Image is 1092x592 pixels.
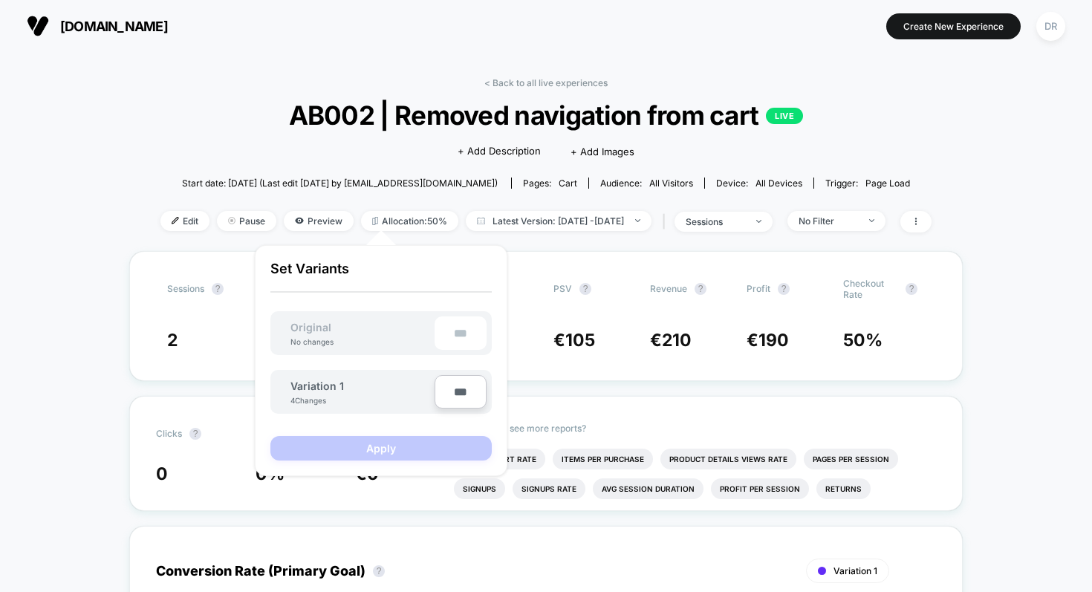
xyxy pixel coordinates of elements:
span: Profit [747,283,770,294]
p: Would like to see more reports? [454,423,936,434]
div: No changes [276,337,348,346]
img: edit [172,217,179,224]
li: Pages Per Session [804,449,898,469]
span: Sessions [167,283,204,294]
img: end [635,219,640,222]
img: end [869,219,874,222]
span: € [747,330,789,351]
div: sessions [686,216,745,227]
span: + Add Description [458,144,541,159]
div: 4 Changes [290,396,335,405]
span: Page Load [865,178,910,189]
span: Device: [704,178,813,189]
img: Visually logo [27,15,49,37]
span: [DOMAIN_NAME] [60,19,168,34]
li: Product Details Views Rate [660,449,796,469]
li: Profit Per Session [711,478,809,499]
span: AB002 | Removed navigation from cart [199,100,893,131]
div: Pages: [523,178,577,189]
span: 50 % [843,330,883,351]
span: € [553,330,595,351]
span: PSV [553,283,572,294]
span: 210 [662,330,692,351]
img: calendar [477,217,485,224]
div: Audience: [600,178,693,189]
li: Returns [816,478,871,499]
span: € [650,330,692,351]
span: Original [276,321,346,334]
span: Variation 1 [833,565,877,576]
span: + Add Images [571,146,634,157]
span: cart [559,178,577,189]
a: < Back to all live experiences [484,77,608,88]
span: Clicks [156,428,182,439]
button: ? [212,283,224,295]
span: 2 [167,330,178,351]
div: No Filter [799,215,858,227]
span: Preview [284,211,354,231]
div: DR [1036,12,1065,41]
p: Set Variants [270,261,492,293]
button: Create New Experience [886,13,1021,39]
span: Checkout Rate [843,278,898,300]
button: ? [906,283,917,295]
span: All Visitors [649,178,693,189]
span: Edit [160,211,209,231]
li: Avg Session Duration [593,478,703,499]
li: Signups Rate [513,478,585,499]
span: Start date: [DATE] (Last edit [DATE] by [EMAIL_ADDRESS][DOMAIN_NAME]) [182,178,498,189]
span: all devices [755,178,802,189]
span: | [659,211,675,232]
button: [DOMAIN_NAME] [22,14,172,38]
span: 105 [565,330,595,351]
span: 190 [758,330,789,351]
span: Pause [217,211,276,231]
span: Latest Version: [DATE] - [DATE] [466,211,651,231]
button: ? [695,283,706,295]
img: end [228,217,235,224]
img: rebalance [372,217,378,225]
button: ? [373,565,385,577]
span: Revenue [650,283,687,294]
button: ? [189,428,201,440]
div: Trigger: [825,178,910,189]
span: Allocation: 50% [361,211,458,231]
button: ? [579,283,591,295]
img: end [756,220,761,223]
p: LIVE [766,108,803,124]
span: Variation 1 [290,380,344,392]
button: ? [778,283,790,295]
button: Apply [270,436,492,461]
span: 0 [156,463,168,484]
button: DR [1032,11,1070,42]
li: Items Per Purchase [553,449,653,469]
